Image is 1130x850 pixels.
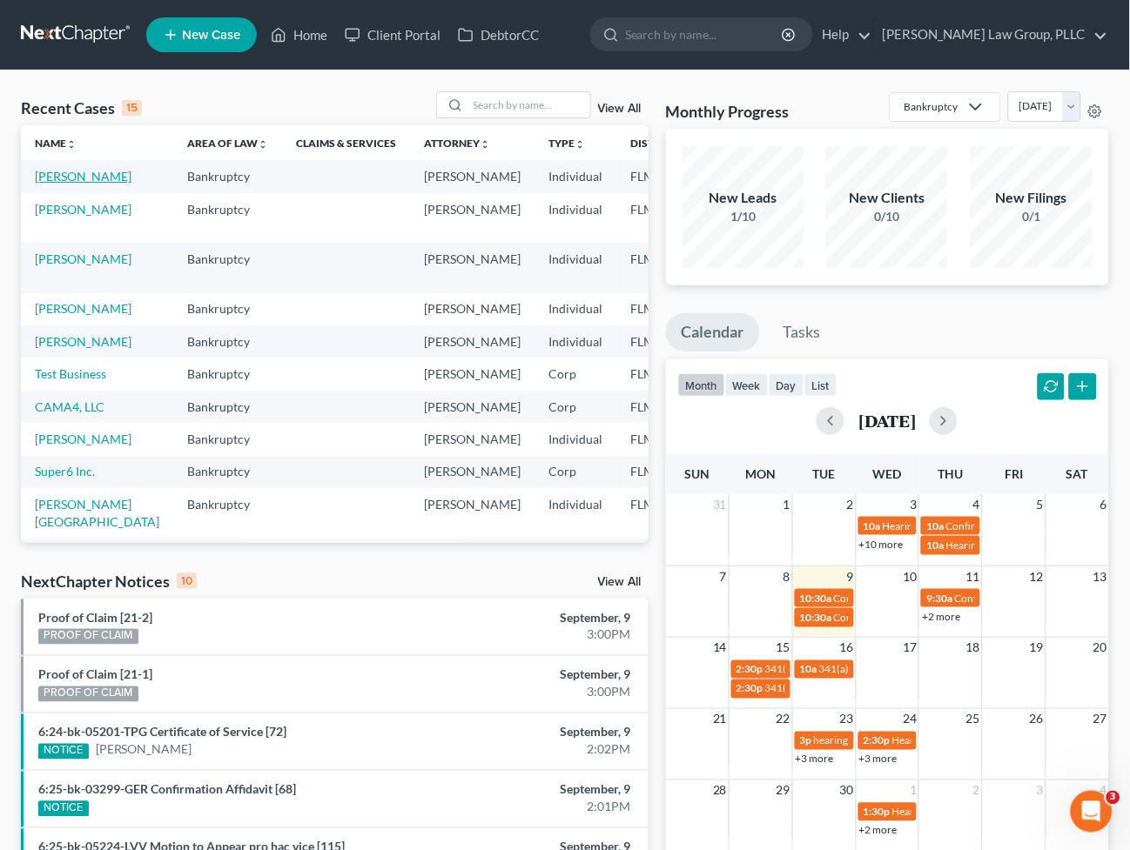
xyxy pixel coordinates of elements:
span: 3 [1035,780,1046,801]
a: CAMA4, LLC [35,399,104,414]
span: 14 [711,638,729,659]
td: FLMB [616,243,702,292]
div: New Leads [683,188,804,208]
td: FLMB [616,391,702,423]
td: [PERSON_NAME] [410,391,535,423]
td: [PERSON_NAME] [410,243,535,292]
td: FLMB [616,325,702,358]
a: [PERSON_NAME] Law Group, PLLC [874,19,1108,50]
span: Sun [685,466,710,481]
td: [PERSON_NAME] [410,539,535,571]
span: 4 [1099,780,1109,801]
td: Corp [535,391,616,423]
span: Confirmation Status Conference for [PERSON_NAME] [834,592,1080,605]
td: FLMB [616,160,702,192]
div: Recent Cases [21,97,142,118]
a: 6:24-bk-05201-TPG Certificate of Service [72] [38,725,286,740]
div: NOTICE [38,801,89,817]
i: unfold_more [480,139,490,150]
div: New Filings [971,188,1093,208]
span: Thu [938,466,964,481]
span: 3p [800,734,812,747]
span: Hearing for The Farm, LLC [892,806,1012,819]
th: Claims & Services [282,125,410,160]
span: 13 [1092,566,1109,587]
span: 31 [711,494,729,515]
span: 16 [838,638,856,659]
a: View All [598,103,642,115]
a: DebtorCC [449,19,548,50]
span: 20 [1092,638,1109,659]
span: 10 [901,566,918,587]
td: Bankruptcy [173,325,282,358]
a: Calendar [666,313,760,351]
span: Confirmation Status Conference for [PERSON_NAME] [834,611,1080,624]
td: Individual [535,160,616,192]
span: 25 [965,709,982,730]
span: 28 [711,780,729,801]
td: [PERSON_NAME] [410,293,535,325]
a: Nameunfold_more [35,137,77,150]
span: hearing for Bravo Brio Restaurants, LLC [814,734,994,747]
span: 6 [1099,494,1109,515]
div: 0/10 [826,208,948,225]
span: 7 [718,566,729,587]
i: unfold_more [258,139,268,150]
span: 2:30p [737,663,763,676]
td: Bankruptcy [173,539,282,571]
span: 10a [864,519,881,532]
span: 12 [1028,566,1046,587]
td: [PERSON_NAME] [410,488,535,538]
a: Client Portal [336,19,449,50]
span: Fri [1005,466,1023,481]
span: 18 [965,638,982,659]
input: Search by name... [468,92,590,117]
td: FLMB [616,358,702,390]
span: Tue [813,466,836,481]
td: Bankruptcy [173,391,282,423]
button: day [769,373,804,397]
a: +3 more [859,753,898,766]
span: Sat [1066,466,1088,481]
td: [PERSON_NAME] [410,358,535,390]
div: PROOF OF CLAIM [38,686,138,702]
span: 22 [775,709,792,730]
a: [PERSON_NAME] [35,334,131,349]
a: View All [598,576,642,588]
a: [PERSON_NAME] [35,202,131,217]
span: Wed [873,466,902,481]
span: 26 [1028,709,1046,730]
span: 341(a) meeting for [PERSON_NAME] [765,682,933,695]
span: 10a [926,539,944,552]
span: 8 [782,566,792,587]
span: 341(a) meeting for Bravo Brio Restaurants, LLC [819,663,1033,676]
span: 15 [775,638,792,659]
a: Districtunfold_more [630,137,688,150]
a: 6:25-bk-03299-GER Confirmation Affidavit [68] [38,782,296,797]
a: Proof of Claim [21-1] [38,667,152,682]
span: 1:30p [864,806,891,819]
a: [PERSON_NAME] [35,432,131,446]
span: 9:30a [926,592,952,605]
td: Bankruptcy [173,193,282,243]
span: 4 [972,494,982,515]
div: 2:01PM [445,799,631,816]
td: Bankruptcy [173,243,282,292]
i: unfold_more [66,139,77,150]
a: Super6 Inc. [35,464,95,479]
span: Confirmation Status Conference for [945,519,1108,532]
span: 10a [800,663,817,676]
td: Individual [535,423,616,455]
span: Confirmation Status Conference for [954,592,1117,605]
td: Bankruptcy [173,293,282,325]
a: [PERSON_NAME] [35,301,131,316]
td: [PERSON_NAME] [410,193,535,243]
span: New Case [182,29,240,42]
h3: Monthly Progress [666,101,790,122]
span: 27 [1092,709,1109,730]
td: Individual [535,243,616,292]
td: Corp [535,358,616,390]
a: Test Business [35,366,106,381]
td: FLMB [616,488,702,538]
td: [PERSON_NAME] [410,423,535,455]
